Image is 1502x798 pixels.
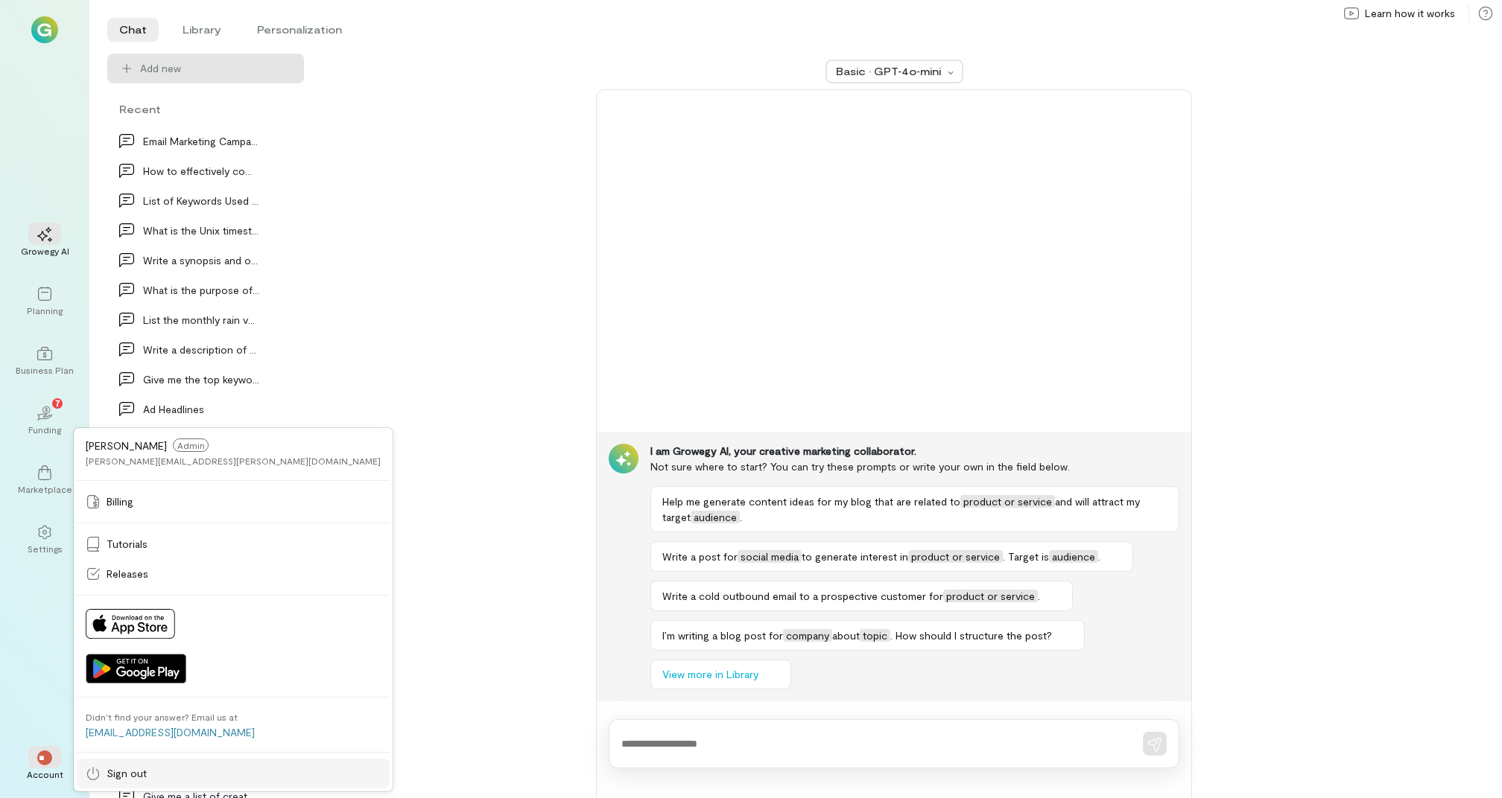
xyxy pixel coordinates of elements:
div: Growegy AI [21,245,69,257]
div: Settings [28,543,63,555]
div: List of Keywords Used for Product Search [143,193,259,208]
span: Write a cold outbound email to a prospective customer for [662,590,943,602]
div: Ad Headlines [143,401,259,417]
span: Add new [140,61,181,76]
div: Account [27,768,63,780]
span: . [740,511,742,523]
div: Write a description of the advantages of using AI… [143,342,259,357]
span: Releases [107,566,148,581]
span: Help me generate content ideas for my blog that are related to [662,495,960,508]
div: How to effectively communicate business’s value p… [143,163,259,179]
span: Sign out [107,766,147,781]
div: What is the purpose of AI [143,282,259,298]
div: List the monthly rain volume in millimeters for S… [143,312,259,328]
span: I’m writing a blog post for [662,629,783,642]
span: product or service [908,550,1003,563]
button: View more in Library [650,660,791,689]
span: 7 [55,396,60,409]
button: Write a cold outbound email to a prospective customer forproduct or service. [650,581,1073,611]
span: company [783,629,832,642]
span: Tutorials [107,537,148,552]
a: Sign out [77,759,390,788]
a: Releases [77,559,390,589]
div: I am Growegy AI, your creative marketing collaborator. [650,444,1179,459]
span: to generate interest in [802,550,908,563]
div: Email Marketing Campaign [143,133,259,149]
span: [PERSON_NAME] [86,439,167,452]
div: Not sure where to start? You can try these prompts or write your own in the field below. [650,459,1179,474]
button: Help me generate content ideas for my blog that are related toproduct or serviceand will attract ... [650,486,1179,532]
div: Funding [28,424,61,435]
li: Library [171,18,233,42]
span: View more in Library [662,667,758,682]
span: product or service [960,495,1055,508]
a: Billing [77,487,390,517]
span: audience [691,511,740,523]
span: social media [738,550,802,563]
div: Basic · GPT‑4o‑mini [836,64,943,79]
span: Admin [173,438,209,452]
span: . [1038,590,1040,602]
span: Write a post for [662,550,738,563]
div: Give me the top keywords for bottle openers [143,371,259,387]
a: Business Plan [18,334,72,388]
div: What is the Unix timestamp for [DATE]… [143,223,259,238]
a: Growegy AI [18,215,72,269]
div: Business Plan [16,364,74,376]
a: Tutorials [77,529,390,559]
div: Write a synopsis and outline for a presentation o… [143,252,259,268]
a: Planning [18,275,72,328]
span: . [1098,550,1100,563]
span: about [832,629,860,642]
div: Recent [107,101,304,117]
span: audience [1049,550,1098,563]
img: Get it on Google Play [86,654,186,683]
div: Didn’t find your answer? Email us at [86,711,238,723]
img: Download on App Store [86,609,175,639]
span: Learn how it works [1365,6,1455,21]
span: . How should I structure the post? [890,629,1052,642]
span: Billing [107,494,133,509]
div: Planning [27,304,63,316]
a: Funding [18,394,72,447]
li: Chat [107,18,159,42]
span: topic [860,629,890,642]
button: Write a post forsocial mediato generate interest inproduct or service. Target isaudience. [650,541,1133,572]
div: [PERSON_NAME][EMAIL_ADDRESS][PERSON_NAME][DOMAIN_NAME] [86,455,381,467]
a: [EMAIL_ADDRESS][DOMAIN_NAME] [86,726,255,738]
span: . Target is [1003,550,1049,563]
li: Personalization [245,18,354,42]
div: Marketplace [18,483,72,495]
a: Marketplace [18,453,72,507]
button: I’m writing a blog post forcompanyabouttopic. How should I structure the post? [650,620,1085,651]
span: product or service [943,590,1038,602]
a: Settings [18,513,72,566]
